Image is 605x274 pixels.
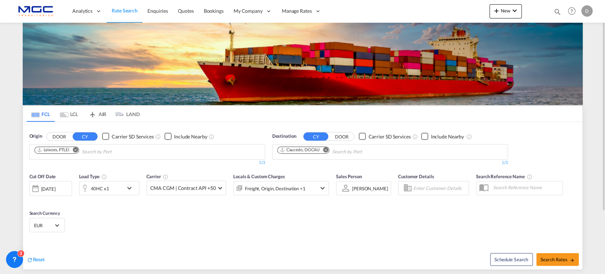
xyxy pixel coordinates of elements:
md-tab-item: LCL [55,106,83,122]
button: Note: By default Schedule search will only considerorigin ports, destination ports and cut off da... [490,253,533,266]
div: D [581,5,593,17]
div: Carrier SD Services [368,133,410,140]
div: [DATE] [29,181,72,196]
span: Search Currency [29,210,60,216]
span: Reset [33,256,45,262]
md-icon: The selected Trucker/Carrierwill be displayed in the rate results If the rates are from another f... [163,174,168,180]
div: 40HC x1icon-chevron-down [79,181,139,195]
div: Include Nearby [431,133,464,140]
div: Press delete to remove this chip. [280,147,321,153]
md-checkbox: Checkbox No Ink [421,133,464,140]
span: Customer Details [398,174,434,179]
span: EUR [34,222,54,229]
md-checkbox: Checkbox No Ink [102,133,154,140]
img: 92835000d1c111ee8b33af35afdd26c7.png [11,3,58,19]
input: Chips input. [332,146,399,158]
md-icon: icon-chevron-down [318,184,327,192]
md-checkbox: Checkbox No Ink [359,133,410,140]
md-icon: Unchecked: Ignores neighbouring ports when fetching rates.Checked : Includes neighbouring ports w... [209,134,214,139]
div: Carrier SD Services [112,133,154,140]
div: Caucedo, DOCAU [280,147,320,153]
md-icon: icon-chevron-down [510,6,519,15]
div: icon-magnify [554,8,561,18]
md-datepicker: Select [29,195,35,205]
md-tab-item: AIR [83,106,112,122]
span: Help [566,5,578,17]
button: CY [303,132,328,141]
button: icon-plus 400-fgNewicon-chevron-down [489,4,522,18]
div: [DATE] [41,186,56,192]
button: Search Ratesicon-arrow-right [536,253,579,266]
md-icon: icon-refresh [27,257,33,263]
md-chips-wrap: Chips container. Use arrow keys to select chips. [276,144,403,158]
input: Chips input. [82,146,149,158]
span: Bookings [204,8,224,14]
button: Remove [68,147,79,154]
md-icon: Unchecked: Search for CY (Container Yard) services for all selected carriers.Checked : Search for... [412,134,418,139]
button: Remove [318,147,329,154]
md-icon: icon-information-outline [101,174,107,180]
md-icon: icon-plus 400-fg [492,6,501,15]
div: Leixoes, PTLEI [37,147,70,153]
div: 1/3 [272,160,508,166]
div: 1/3 [29,160,265,166]
div: Freight Origin Destination Factory Stuffingicon-chevron-down [233,181,329,195]
img: LCL+%26+FCL+BACKGROUND.png [23,23,583,105]
md-icon: Unchecked: Search for CY (Container Yard) services for all selected carriers.Checked : Search for... [155,134,161,139]
span: Destination [272,133,296,140]
md-chips-wrap: Chips container. Use arrow keys to select chips. [33,144,152,158]
input: Search Reference Name [489,182,562,193]
span: Sales Person [336,174,362,179]
div: OriginDOOR CY Checkbox No InkUnchecked: Search for CY (Container Yard) services for all selected ... [23,122,582,269]
md-icon: Your search will be saved by the below given name [527,174,532,180]
span: My Company [234,7,263,15]
span: Search Rates [540,257,575,262]
span: Origin [29,133,42,140]
md-checkbox: Checkbox No Ink [164,133,207,140]
md-icon: icon-magnify [554,8,561,16]
span: Load Type [79,174,107,179]
md-icon: icon-arrow-right [569,258,574,263]
md-tab-item: FCL [27,106,55,122]
span: Enquiries [147,8,168,14]
div: Include Nearby [174,133,207,140]
md-icon: icon-airplane [88,110,97,115]
input: Enter Customer Details [413,183,466,193]
md-pagination-wrapper: Use the left and right arrow keys to navigate between tabs [27,106,140,122]
md-tab-item: LAND [112,106,140,122]
span: CMA CGM | Contract API +50 [150,185,216,192]
span: Locals & Custom Charges [233,174,285,179]
md-icon: icon-chevron-down [125,184,137,192]
span: Rate Search [112,7,138,13]
span: Cut Off Date [29,174,56,179]
div: Help [566,5,581,18]
span: Carrier [146,174,168,179]
button: DOOR [47,132,72,141]
span: Quotes [178,8,194,14]
md-select: Sales Person: Diogo Santos [351,183,389,193]
div: [PERSON_NAME] [352,186,388,191]
span: Manage Rates [282,7,312,15]
div: Freight Origin Destination Factory Stuffing [245,183,306,193]
md-icon: Unchecked: Ignores neighbouring ports when fetching rates.Checked : Includes neighbouring ports w... [466,134,472,139]
span: Analytics [72,7,93,15]
span: Search Reference Name [476,174,532,179]
button: DOOR [329,132,354,141]
md-select: Select Currency: € EUREuro [33,220,61,230]
div: 40HC x1 [91,183,109,193]
button: CY [73,132,97,141]
div: Press delete to remove this chip. [37,147,71,153]
span: New [492,8,519,13]
div: icon-refreshReset [27,256,45,264]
